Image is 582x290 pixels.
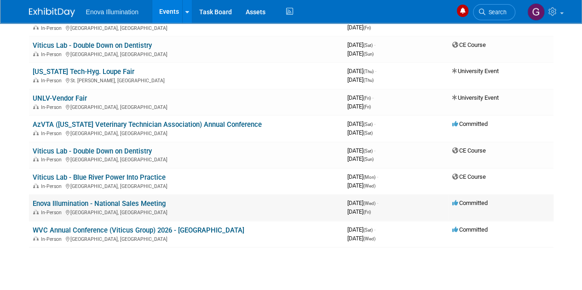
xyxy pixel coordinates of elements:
[363,43,373,48] span: (Sat)
[33,41,152,50] a: Viticus Lab - Double Down on Dentistry
[363,78,374,83] span: (Thu)
[363,201,375,206] span: (Wed)
[33,183,39,188] img: In-Person Event
[363,122,373,127] span: (Sat)
[363,175,375,180] span: (Mon)
[347,103,371,110] span: [DATE]
[363,157,374,162] span: (Sun)
[452,147,486,154] span: CE Course
[41,236,64,242] span: In-Person
[41,183,64,189] span: In-Person
[527,3,545,21] img: Garrett Alcaraz
[377,173,378,180] span: -
[452,226,488,233] span: Committed
[363,104,371,109] span: (Fri)
[41,104,64,110] span: In-Person
[33,51,39,56] img: In-Person Event
[347,147,375,154] span: [DATE]
[41,25,64,31] span: In-Person
[33,94,87,102] a: UNLV-Vendor Fair
[33,147,152,155] a: Viticus Lab - Double Down on Dentistry
[377,199,378,206] span: -
[33,68,134,76] a: [US_STATE] Tech-Hyg. Loupe Fair
[33,78,39,82] img: In-Person Event
[33,131,39,135] img: In-Person Event
[363,25,371,30] span: (Fri)
[347,41,375,48] span: [DATE]
[33,25,39,30] img: In-Person Event
[347,155,374,162] span: [DATE]
[374,120,375,127] span: -
[33,50,340,57] div: [GEOGRAPHIC_DATA], [GEOGRAPHIC_DATA]
[363,69,374,74] span: (Thu)
[33,76,340,84] div: St. [PERSON_NAME], [GEOGRAPHIC_DATA]
[33,226,244,234] a: WVC Annual Conference (Viticus Group) 2026 - [GEOGRAPHIC_DATA]
[347,94,374,101] span: [DATE]
[347,235,375,242] span: [DATE]
[33,103,340,110] div: [GEOGRAPHIC_DATA], [GEOGRAPHIC_DATA]
[347,182,375,189] span: [DATE]
[33,199,166,208] a: Enova Illumination - National Sales Meeting
[452,68,499,74] span: University Event
[347,199,378,206] span: [DATE]
[363,236,375,241] span: (Wed)
[452,199,488,206] span: Committed
[452,120,488,127] span: Committed
[473,4,515,20] a: Search
[33,235,340,242] div: [GEOGRAPHIC_DATA], [GEOGRAPHIC_DATA]
[347,226,375,233] span: [DATE]
[363,210,371,215] span: (Fri)
[33,24,340,31] div: [GEOGRAPHIC_DATA], [GEOGRAPHIC_DATA]
[347,50,374,57] span: [DATE]
[33,182,340,189] div: [GEOGRAPHIC_DATA], [GEOGRAPHIC_DATA]
[374,147,375,154] span: -
[374,226,375,233] span: -
[33,120,262,129] a: AzVTA ([US_STATE] Veterinary Technician Association) Annual Conference
[33,208,340,216] div: [GEOGRAPHIC_DATA], [GEOGRAPHIC_DATA]
[33,157,39,161] img: In-Person Event
[347,173,378,180] span: [DATE]
[374,41,375,48] span: -
[33,155,340,163] div: [GEOGRAPHIC_DATA], [GEOGRAPHIC_DATA]
[347,76,374,83] span: [DATE]
[363,131,373,136] span: (Sat)
[363,51,374,57] span: (Sun)
[363,183,375,188] span: (Wed)
[33,236,39,241] img: In-Person Event
[41,210,64,216] span: In-Person
[33,104,39,109] img: In-Person Event
[347,120,375,127] span: [DATE]
[347,208,371,215] span: [DATE]
[29,8,75,17] img: ExhibitDay
[485,9,507,16] span: Search
[452,94,499,101] span: University Event
[33,173,166,182] a: Viticus Lab - Blue River Power Into Practice
[363,148,373,154] span: (Sat)
[375,68,376,74] span: -
[347,68,376,74] span: [DATE]
[33,210,39,214] img: In-Person Event
[41,157,64,163] span: In-Person
[41,131,64,136] span: In-Person
[363,96,371,101] span: (Fri)
[41,51,64,57] span: In-Person
[372,94,374,101] span: -
[452,173,486,180] span: CE Course
[363,227,373,233] span: (Sat)
[41,78,64,84] span: In-Person
[347,24,371,31] span: [DATE]
[86,8,138,16] span: Enova Illumination
[33,129,340,136] div: [GEOGRAPHIC_DATA], [GEOGRAPHIC_DATA]
[452,41,486,48] span: CE Course
[347,129,373,136] span: [DATE]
